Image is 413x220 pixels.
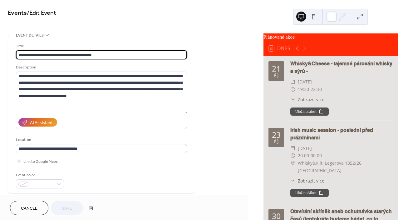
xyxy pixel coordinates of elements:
span: 20:00 [298,152,309,159]
div: Irish music session - poslední před prázdninami [290,127,393,142]
a: Events [8,7,27,19]
span: [DATE] [298,78,312,86]
div: Event color [16,172,63,178]
span: Cancel [21,205,37,212]
div: ​ [290,145,295,152]
div: ​ [290,152,295,159]
span: Zobrazit více [298,96,324,103]
div: 23 [272,131,281,139]
button: Uložit událost [290,107,329,116]
div: ​ [290,177,295,184]
button: AI Assistant [18,118,57,127]
div: Plánované akce [263,33,398,41]
span: Whisky&Kilt, Legerova 1852/26, [GEOGRAPHIC_DATA] [298,159,393,174]
span: [DATE] [298,145,312,152]
div: Description [16,64,186,71]
div: říj [274,74,278,78]
span: / Edit Event [27,7,56,19]
div: ​ [290,96,295,103]
button: ​Zobrazit více [290,177,324,184]
span: Event details [16,32,44,39]
div: ​ [290,78,295,86]
span: - [309,152,311,159]
div: AI Assistant [30,120,53,126]
span: 00:00 [311,152,322,159]
div: 21 [272,65,281,72]
div: Whisky&Cheese - tajemné párování whisky a sýrů - [290,60,393,75]
button: Cancel [10,201,48,215]
div: ​ [290,159,295,167]
div: 30 [272,212,281,220]
button: ​Zobrazit více [290,96,324,103]
span: - [309,86,311,93]
div: Title [16,43,186,49]
div: ​ [290,86,295,93]
span: Link to Google Maps [23,158,58,165]
span: 19:30 [298,86,309,93]
span: Zobrazit více [298,177,324,184]
button: Uložit událost [290,189,329,197]
div: Location [16,137,186,143]
div: říj [274,140,278,144]
span: 22:30 [311,86,322,93]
